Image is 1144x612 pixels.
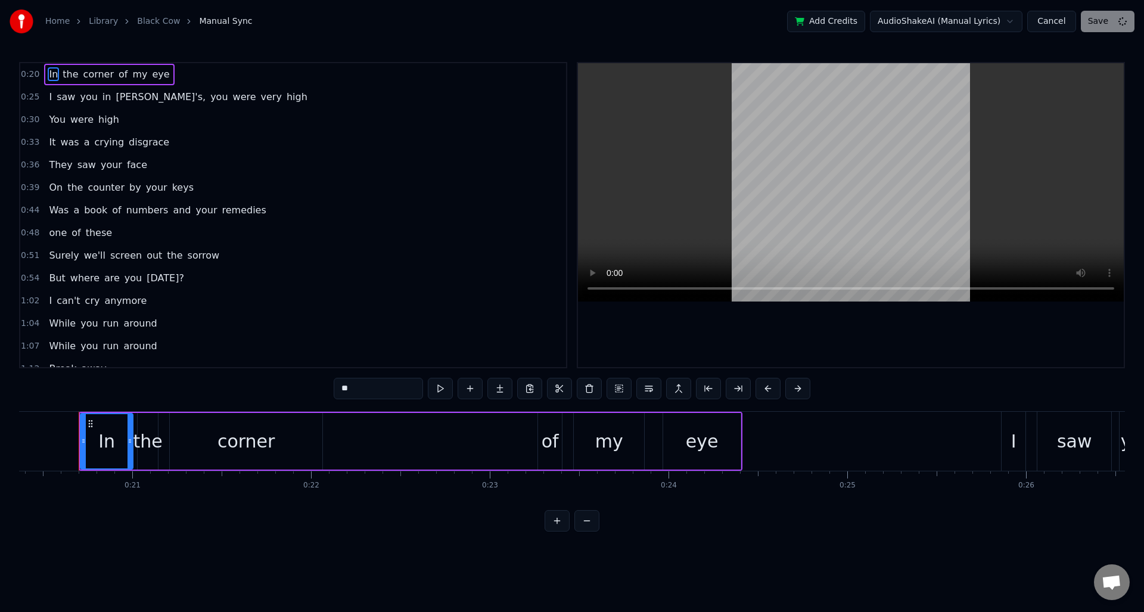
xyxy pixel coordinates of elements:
span: was [59,135,80,149]
div: 0:24 [661,481,677,490]
span: away [80,362,108,375]
span: were [232,90,257,104]
span: of [70,226,82,240]
span: of [111,203,122,217]
span: Surely [48,248,80,262]
button: Cancel [1027,11,1075,32]
span: While [48,339,77,353]
button: Add Credits [787,11,865,32]
span: in [101,90,113,104]
span: my [131,67,148,81]
div: 0:26 [1018,481,1034,490]
span: around [122,339,158,353]
span: 1:12 [21,363,39,375]
span: They [48,158,73,172]
div: I [1011,428,1016,455]
span: very [260,90,283,104]
div: 0:21 [125,481,141,490]
span: are [103,271,121,285]
span: the [61,67,79,81]
span: keys [171,181,195,194]
span: eye [151,67,171,81]
span: Break [48,362,77,375]
span: 0:48 [21,227,39,239]
span: book [83,203,108,217]
span: your [100,158,123,172]
span: you [79,90,98,104]
span: 0:33 [21,136,39,148]
a: Home [45,15,70,27]
span: 0:39 [21,182,39,194]
div: In [98,428,115,455]
span: 1:04 [21,318,39,330]
span: remedies [221,203,268,217]
a: Library [89,15,118,27]
div: 0:23 [482,481,498,490]
span: But [48,271,66,285]
span: 0:44 [21,204,39,216]
span: 1:07 [21,340,39,352]
span: and [172,203,192,217]
span: 0:54 [21,272,39,284]
span: I [48,90,53,104]
div: Open chat [1094,564,1130,600]
span: you [79,339,99,353]
span: high [285,90,309,104]
span: were [69,113,95,126]
span: by [128,181,142,194]
span: 0:25 [21,91,39,103]
span: high [97,113,120,126]
div: 0:22 [303,481,319,490]
span: You [48,113,67,126]
span: a [83,135,91,149]
span: of [117,67,129,81]
div: the [133,428,163,455]
span: I [48,294,53,307]
span: disgrace [128,135,170,149]
span: saw [55,90,76,104]
nav: breadcrumb [45,15,253,27]
span: Manual Sync [199,15,252,27]
div: corner [217,428,275,455]
span: out [145,248,163,262]
span: your [195,203,219,217]
a: Black Cow [137,15,180,27]
span: 0:30 [21,114,39,126]
span: On [48,181,64,194]
span: you [123,271,143,285]
div: my [595,428,623,455]
span: these [85,226,113,240]
span: a [72,203,80,217]
span: you [79,316,99,330]
span: where [69,271,101,285]
span: the [66,181,84,194]
span: 0:20 [21,69,39,80]
span: crying [94,135,126,149]
span: numbers [125,203,170,217]
div: saw [1057,428,1092,455]
span: sorrow [186,248,221,262]
span: around [122,316,158,330]
span: In [48,67,59,81]
span: can't [55,294,81,307]
span: anymore [103,294,148,307]
span: 0:36 [21,159,39,171]
span: one [48,226,68,240]
span: It [48,135,57,149]
span: run [102,316,120,330]
span: Was [48,203,70,217]
span: [PERSON_NAME]'s, [114,90,207,104]
span: While [48,316,77,330]
span: corner [82,67,115,81]
span: we'll [83,248,107,262]
span: you [209,90,229,104]
span: run [102,339,120,353]
div: eye [686,428,719,455]
span: counter [86,181,126,194]
span: face [126,158,148,172]
span: your [145,181,169,194]
span: 1:02 [21,295,39,307]
span: saw [76,158,97,172]
span: cry [84,294,101,307]
div: of [542,428,559,455]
